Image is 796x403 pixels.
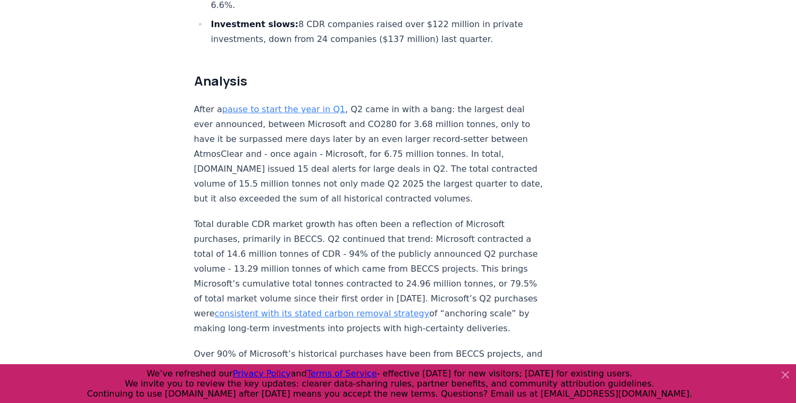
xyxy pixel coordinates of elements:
strong: Investment slows: [211,19,299,29]
p: After a , Q2 came in with a bang: the largest deal ever announced, between Microsoft and CO280 fo... [194,102,546,206]
p: Total durable CDR market growth has often been a reflection of Microsoft purchases, primarily in ... [194,217,546,336]
a: consistent with its stated carbon removal strategy [215,308,430,318]
h2: Analysis [194,72,546,89]
li: 8 CDR companies raised over $122 million in private investments, down from 24 companies ($137 mil... [208,17,546,47]
a: pause to start the year in Q1 [222,104,345,114]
